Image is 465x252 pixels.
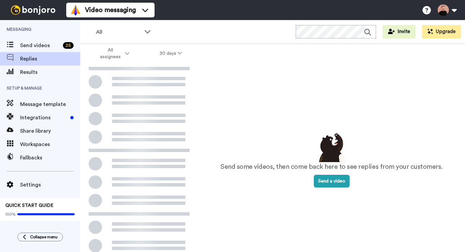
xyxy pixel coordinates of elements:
span: Video messaging [85,5,136,15]
p: Send some videos, then come back here to see replies from your customers. [220,162,443,172]
span: 100% [5,212,16,217]
a: Send a video [314,179,350,183]
span: Settings [20,181,80,189]
span: All [96,28,141,36]
span: Message template [20,100,80,108]
span: Workspaces [20,140,80,148]
button: Invite [383,25,415,38]
span: Send videos [20,41,60,49]
span: Fallbacks [20,154,80,162]
img: vm-color.svg [70,5,81,15]
img: bj-logo-header-white.svg [8,5,58,15]
button: All assignees [82,44,145,63]
span: Results [20,68,80,76]
span: Integrations [20,114,68,122]
span: QUICK START GUIDE [5,203,54,208]
span: Replies [20,55,80,63]
div: 25 [63,42,74,49]
span: Collapse menu [30,234,58,240]
button: 30 days [145,47,197,59]
img: results-emptystates.png [315,131,348,162]
span: All assignees [97,47,124,60]
button: Send a video [314,175,350,187]
button: Upgrade [422,25,461,38]
span: Share library [20,127,80,135]
button: Collapse menu [17,233,63,241]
